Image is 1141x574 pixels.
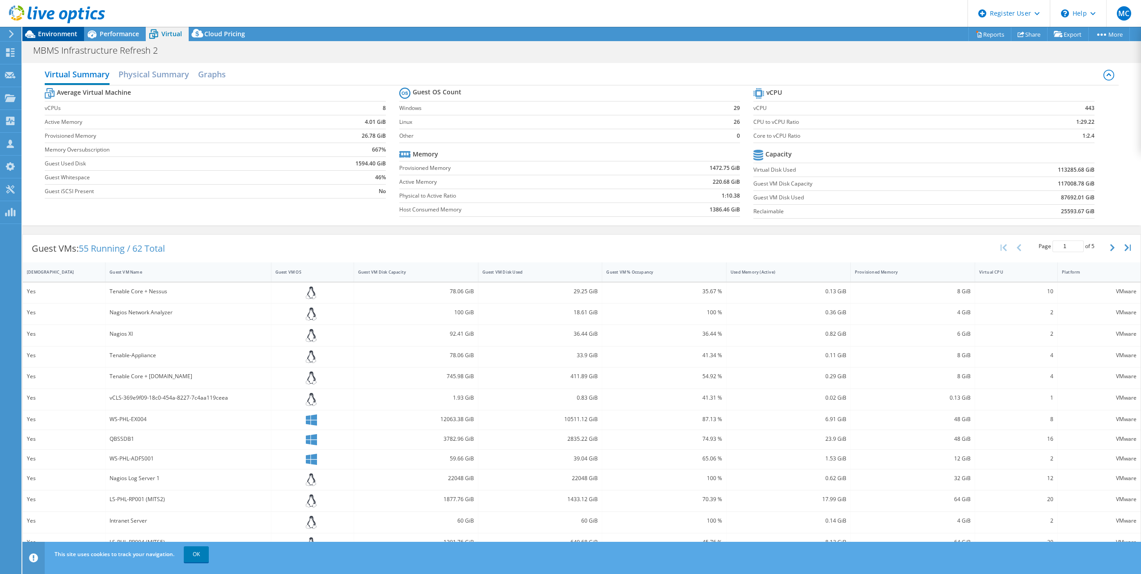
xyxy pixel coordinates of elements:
[753,193,969,202] label: Guest VM Disk Used
[731,414,846,424] div: 6.91 GiB
[979,414,1053,424] div: 8
[27,393,101,403] div: Yes
[198,65,226,83] h2: Graphs
[606,454,722,464] div: 65.06 %
[979,454,1053,464] div: 2
[606,269,711,275] div: Guest VM % Occupancy
[855,454,971,464] div: 12 GiB
[1062,269,1126,275] div: Platform
[1011,27,1048,41] a: Share
[45,65,110,85] h2: Virtual Summary
[1047,27,1089,41] a: Export
[358,371,474,381] div: 745.98 GiB
[1062,473,1137,483] div: VMware
[1062,537,1137,547] div: VMware
[710,164,740,173] b: 1472.75 GiB
[979,434,1053,444] div: 16
[482,473,598,483] div: 22048 GiB
[29,46,172,55] h1: MBMS Infrastructure Refresh 2
[110,516,266,526] div: Intranet Server
[855,329,971,339] div: 6 GiB
[383,104,386,113] b: 8
[399,177,634,186] label: Active Memory
[110,393,266,403] div: vCLS-369e9f09-18c0-454a-8227-7c4aa119ceea
[45,173,297,182] label: Guest Whitespace
[753,118,1005,127] label: CPU to vCPU Ratio
[979,308,1053,317] div: 2
[855,350,971,360] div: 8 GiB
[399,205,634,214] label: Host Consumed Memory
[731,287,846,296] div: 0.13 GiB
[1062,494,1137,504] div: VMware
[1062,414,1137,424] div: VMware
[482,414,598,424] div: 10511.12 GiB
[731,269,836,275] div: Used Memory (Active)
[710,205,740,214] b: 1386.46 GiB
[606,329,722,339] div: 36.44 %
[358,494,474,504] div: 1877.76 GiB
[399,164,634,173] label: Provisioned Memory
[45,145,297,154] label: Memory Oversubscription
[737,131,740,140] b: 0
[731,371,846,381] div: 0.29 GiB
[979,287,1053,296] div: 10
[27,329,101,339] div: Yes
[482,329,598,339] div: 36.44 GiB
[731,329,846,339] div: 0.82 GiB
[979,516,1053,526] div: 2
[27,537,101,547] div: Yes
[765,150,792,159] b: Capacity
[358,414,474,424] div: 12063.38 GiB
[482,287,598,296] div: 29.25 GiB
[379,187,386,196] b: No
[482,516,598,526] div: 60 GiB
[110,414,266,424] div: WS-PHL-EX004
[979,494,1053,504] div: 20
[855,473,971,483] div: 32 GiB
[399,191,634,200] label: Physical to Active Ratio
[1062,287,1137,296] div: VMware
[23,235,174,262] div: Guest VMs:
[110,308,266,317] div: Nagios Network Analyzer
[606,308,722,317] div: 100 %
[45,159,297,168] label: Guest Used Disk
[27,414,101,424] div: Yes
[753,179,969,188] label: Guest VM Disk Capacity
[482,393,598,403] div: 0.83 GiB
[204,30,245,38] span: Cloud Pricing
[979,537,1053,547] div: 20
[79,242,165,254] span: 55 Running / 62 Total
[855,494,971,504] div: 64 GiB
[731,454,846,464] div: 1.53 GiB
[358,454,474,464] div: 59.66 GiB
[1061,207,1095,216] b: 25593.67 GiB
[375,173,386,182] b: 46%
[1062,516,1137,526] div: VMware
[358,393,474,403] div: 1.93 GiB
[57,88,131,97] b: Average Virtual Machine
[606,393,722,403] div: 41.31 %
[1062,393,1137,403] div: VMware
[358,308,474,317] div: 100 GiB
[358,473,474,483] div: 22048 GiB
[606,537,722,547] div: 45.76 %
[358,434,474,444] div: 3782.96 GiB
[161,30,182,38] span: Virtual
[855,434,971,444] div: 48 GiB
[184,546,209,562] a: OK
[27,269,90,275] div: [DEMOGRAPHIC_DATA]
[766,88,782,97] b: vCPU
[358,516,474,526] div: 60 GiB
[734,104,740,113] b: 29
[1085,104,1095,113] b: 443
[55,550,174,558] span: This site uses cookies to track your navigation.
[606,350,722,360] div: 41.34 %
[118,65,189,83] h2: Physical Summary
[731,434,846,444] div: 23.9 GiB
[979,473,1053,483] div: 12
[1062,329,1137,339] div: VMware
[1061,9,1069,17] svg: \n
[1062,371,1137,381] div: VMware
[979,269,1043,275] div: Virtual CPU
[606,371,722,381] div: 54.92 %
